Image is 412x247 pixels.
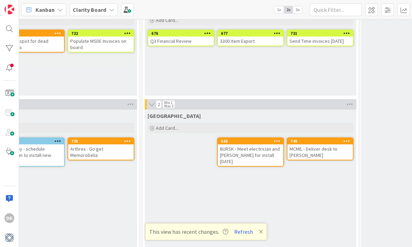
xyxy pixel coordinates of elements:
[68,30,134,52] div: 732Populate MSDE Invoices on board
[293,6,302,13] span: 3x
[218,138,283,144] div: 568
[151,31,214,36] div: 676
[5,233,14,242] img: avatar
[35,6,55,14] span: Kanban
[68,138,134,144] div: 735
[68,138,134,160] div: 735Arthrex - Go get Memorobelia
[221,139,283,144] div: 568
[149,228,228,236] span: This view has recent changes.
[287,30,353,46] div: 731Send Time invoices [DATE]
[287,37,353,46] div: Send Time invoices [DATE]
[71,139,134,144] div: 735
[68,30,134,37] div: 732
[218,30,283,46] div: 6773300 Item Export
[287,138,353,160] div: 745MCMIL - Deliver desk to [PERSON_NAME]
[73,6,106,13] b: Clarity Board
[68,144,134,160] div: Arthrex - Go get Memorobelia
[164,104,173,108] div: Max 3
[274,6,284,13] span: 1x
[156,100,161,109] span: 2
[218,144,283,166] div: BURSK - Meet electrician and [PERSON_NAME] for install [DATE]
[218,30,283,37] div: 677
[164,101,173,104] div: Min 1
[5,213,14,223] div: DK
[5,5,14,14] img: Visit kanbanzone.com
[287,30,353,37] div: 731
[2,31,64,36] div: 721
[218,37,283,46] div: 3300 Item Export
[287,144,353,160] div: MCMIL - Deliver desk to [PERSON_NAME]
[156,125,178,131] span: Add Card...
[218,138,283,166] div: 568BURSK - Meet electrician and [PERSON_NAME] for install [DATE]
[291,31,353,36] div: 731
[310,3,362,16] input: Quick Filter...
[284,6,293,13] span: 2x
[71,31,134,36] div: 732
[221,31,283,36] div: 677
[148,37,214,46] div: Q3 Financial Review
[287,138,353,144] div: 745
[232,227,255,236] button: Refresh
[156,17,178,23] span: Add Card...
[2,139,64,144] div: 601
[291,139,353,144] div: 745
[148,30,214,46] div: 676Q3 Financial Review
[68,37,134,52] div: Populate MSDE Invoices on board
[148,30,214,37] div: 676
[148,112,201,119] span: Devon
